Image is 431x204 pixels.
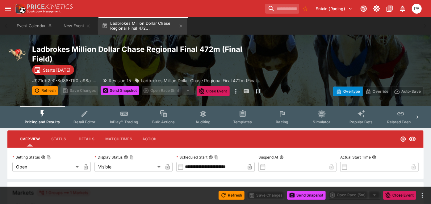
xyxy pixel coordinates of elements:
[419,192,426,199] button: more
[137,132,165,147] button: Actions
[287,191,326,200] button: Send Snapshot
[12,162,81,172] div: Open
[7,45,27,64] img: greyhound_racing.png
[214,155,219,159] button: Copy To Clipboard
[258,155,278,160] p: Suspend At
[343,88,360,95] p: Overtype
[47,155,51,159] button: Copy To Clipboard
[333,87,363,96] button: Overtype
[32,86,58,95] button: Refresh
[219,191,245,200] button: Refresh
[372,155,376,159] button: Actual Start Time
[197,86,230,96] button: Close Event
[340,155,371,160] p: Actual Start Time
[98,17,187,35] button: Ladbrokes Million Dollar Chase Regional Final 472...
[276,120,288,124] span: Racing
[94,155,123,160] p: Display Status
[265,4,299,14] input: search
[371,3,382,14] button: Toggle light/dark mode
[313,120,330,124] span: Simulator
[412,4,422,14] div: Peter Addley
[94,162,163,172] div: Visible
[383,191,416,200] button: Close Event
[401,88,421,95] p: Auto-Save
[232,86,240,96] button: more
[176,155,207,160] p: Scheduled Start
[409,135,416,143] svg: Visible
[349,120,373,124] span: Popular Bets
[101,86,139,95] button: Send Snapshot
[141,77,261,84] p: Ladbrokes Million Dollar Chase Regional Final 472m (Final...
[13,17,56,35] button: Event Calendar
[27,10,61,13] img: Sportsbook Management
[391,87,424,96] button: Auto-Save
[135,77,261,84] div: Ladbrokes Million Dollar Chase Regional Final 472m (Final Field)
[109,77,131,84] p: Revision 15
[358,3,369,14] button: Connected to PK
[27,4,73,9] img: PriceKinetics
[43,67,70,73] p: Starts [DATE]
[233,120,252,124] span: Templates
[12,155,40,160] p: Betting Status
[362,87,391,96] button: Override
[142,86,194,95] div: split button
[110,120,138,124] span: InPlay™ Trading
[41,155,45,159] button: Betting StatusCopy To Clipboard
[14,2,26,15] img: PriceKinetics Logo
[384,3,395,14] button: Documentation
[333,87,424,96] div: Start From
[2,3,14,14] button: open drawer
[400,136,406,142] svg: Open
[300,4,310,14] button: No Bookmarks
[152,120,175,124] span: Bulk Actions
[129,155,134,159] button: Copy To Clipboard
[73,120,95,124] span: Detail Editor
[410,2,424,15] button: Peter Addley
[73,132,100,147] button: Details
[328,191,381,199] div: split button
[387,120,414,124] span: Related Events
[209,155,213,159] button: Scheduled StartCopy To Clipboard
[279,155,284,159] button: Suspend At
[45,132,73,147] button: Status
[32,45,261,64] h2: Copy To Clipboard
[195,120,211,124] span: Auditing
[25,120,60,124] span: Pricing and Results
[15,132,45,147] button: Overview
[312,4,356,14] button: Select Tenant
[373,88,388,95] p: Override
[397,3,408,14] button: Notifications
[32,77,99,84] p: Copy To Clipboard
[100,132,137,147] button: Match Times
[124,155,128,159] button: Display StatusCopy To Clipboard
[57,17,97,35] button: New Event
[20,106,411,128] div: Event type filters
